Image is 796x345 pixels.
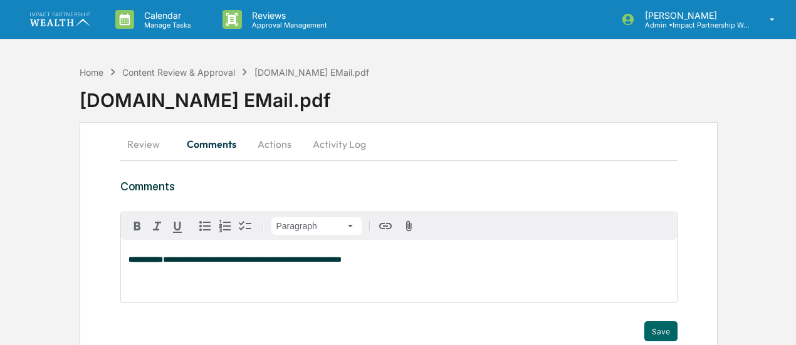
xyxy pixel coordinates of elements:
[147,216,167,236] button: Italic
[756,304,790,337] iframe: Open customer support
[644,321,678,341] button: Save
[134,21,197,29] p: Manage Tasks
[398,218,420,235] button: Attach files
[242,21,333,29] p: Approval Management
[122,67,235,78] div: Content Review & Approval
[246,129,303,159] button: Actions
[80,79,796,111] div: [DOMAIN_NAME] EMail.pdf
[254,67,369,78] div: [DOMAIN_NAME] EMail.pdf
[134,10,197,21] p: Calendar
[80,67,103,78] div: Home
[635,21,751,29] p: Admin • Impact Partnership Wealth
[242,10,333,21] p: Reviews
[127,216,147,236] button: Bold
[303,129,376,159] button: Activity Log
[120,129,177,159] button: Review
[120,129,678,159] div: secondary tabs example
[271,217,362,235] button: Block type
[120,180,678,193] h3: Comments
[177,129,246,159] button: Comments
[30,13,90,26] img: logo
[167,216,187,236] button: Underline
[635,10,751,21] p: [PERSON_NAME]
